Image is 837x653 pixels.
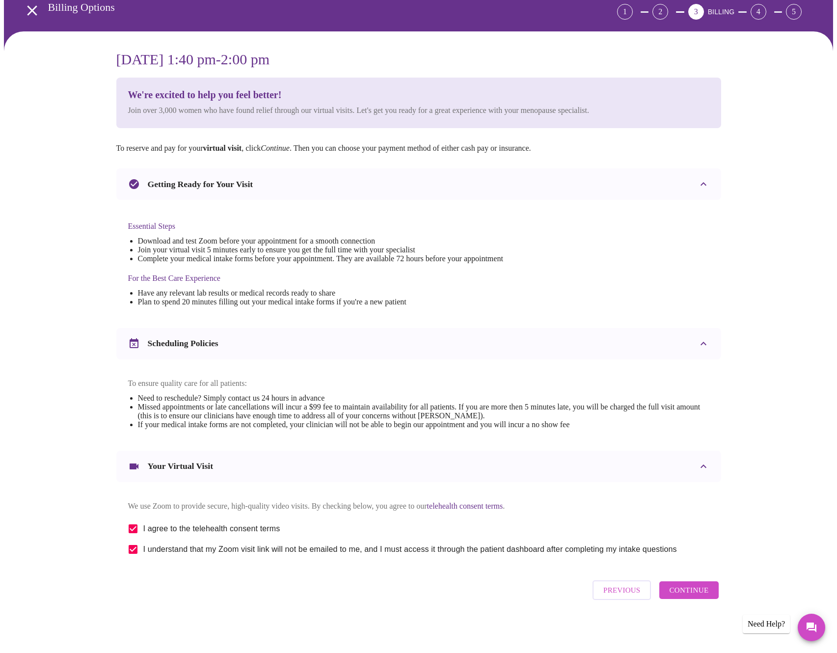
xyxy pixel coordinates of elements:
[128,379,709,388] p: To ensure quality care for all patients:
[593,580,651,600] button: Previous
[138,254,503,263] li: Complete your medical intake forms before your appointment. They are available 72 hours before yo...
[116,328,721,359] div: Scheduling Policies
[128,89,590,101] h3: We're excited to help you feel better!
[138,245,503,254] li: Join your virtual visit 5 minutes early to ensure you get the full time with your specialist
[138,394,709,403] li: Need to reschedule? Simply contact us 24 hours in advance
[116,51,721,68] h3: [DATE] 1:40 pm - 2:00 pm
[148,461,214,471] h3: Your Virtual Visit
[138,289,503,298] li: Have any relevant lab results or medical records ready to share
[652,4,668,20] div: 2
[148,338,218,349] h3: Scheduling Policies
[798,614,825,641] button: Messages
[427,502,503,510] a: telehealth consent terms
[48,1,563,14] h3: Billing Options
[116,144,721,153] p: To reserve and pay for your , click . Then you can choose your payment method of either cash pay ...
[143,544,677,555] span: I understand that my Zoom visit link will not be emailed to me, and I must access it through the ...
[708,8,735,16] span: BILLING
[138,420,709,429] li: If your medical intake forms are not completed, your clinician will not be able to begin our appo...
[743,615,790,633] div: Need Help?
[659,581,718,599] button: Continue
[786,4,802,20] div: 5
[669,584,708,597] span: Continue
[603,584,640,597] span: Previous
[128,274,503,283] h4: For the Best Care Experience
[128,105,590,116] p: Join over 3,000 women who have found relief through our virtual visits. Let's get you ready for a...
[138,237,503,245] li: Download and test Zoom before your appointment for a smooth connection
[138,298,503,306] li: Plan to spend 20 minutes filling out your medical intake forms if you're a new patient
[143,523,280,535] span: I agree to the telehealth consent terms
[128,222,503,231] h4: Essential Steps
[751,4,766,20] div: 4
[128,502,709,511] p: We use Zoom to provide secure, high-quality video visits. By checking below, you agree to our .
[688,4,704,20] div: 3
[148,179,253,190] h3: Getting Ready for Your Visit
[116,451,721,482] div: Your Virtual Visit
[116,168,721,200] div: Getting Ready for Your Visit
[617,4,633,20] div: 1
[203,144,242,152] strong: virtual visit
[261,144,290,152] em: Continue
[138,403,709,420] li: Missed appointments or late cancellations will incur a $99 fee to maintain availability for all p...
